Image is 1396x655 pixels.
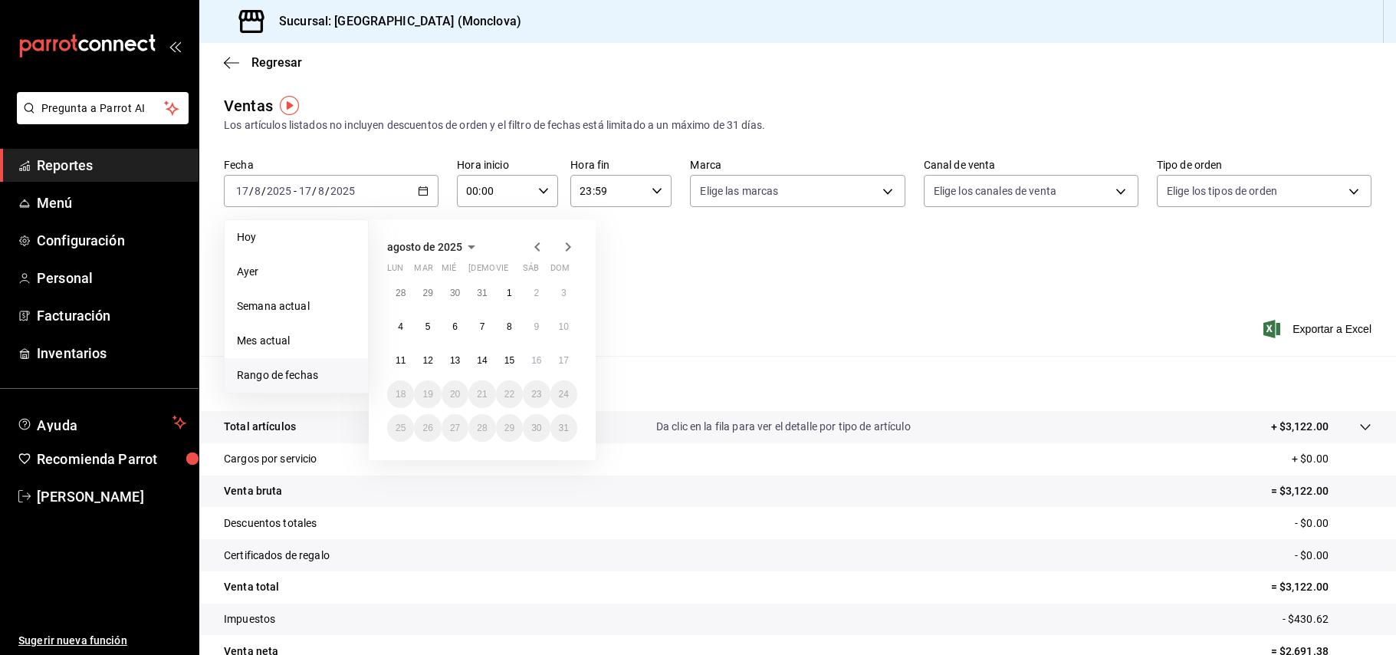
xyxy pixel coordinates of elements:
[249,185,254,197] span: /
[37,268,186,288] span: Personal
[224,579,279,595] p: Venta total
[261,185,266,197] span: /
[531,423,541,433] abbr: 30 de agosto de 2025
[1295,548,1371,564] p: - $0.00
[37,305,186,326] span: Facturación
[387,238,481,256] button: agosto de 2025
[11,111,189,127] a: Pregunta a Parrot AI
[1167,183,1277,199] span: Elige los tipos de orden
[450,355,460,366] abbr: 13 de agosto de 2025
[468,380,495,408] button: 21 de agosto de 2025
[504,355,514,366] abbr: 15 de agosto de 2025
[224,419,296,435] p: Total artículos
[1157,160,1371,170] label: Tipo de orden
[224,611,275,627] p: Impuestos
[387,380,414,408] button: 18 de agosto de 2025
[531,355,541,366] abbr: 16 de agosto de 2025
[387,241,462,253] span: agosto de 2025
[477,389,487,400] abbr: 21 de agosto de 2025
[387,414,414,442] button: 25 de agosto de 2025
[504,389,514,400] abbr: 22 de agosto de 2025
[37,449,186,469] span: Recomienda Parrot
[468,414,495,442] button: 28 de agosto de 2025
[312,185,317,197] span: /
[550,263,570,279] abbr: domingo
[224,160,439,170] label: Fecha
[477,355,487,366] abbr: 14 de agosto de 2025
[224,55,302,70] button: Regresar
[387,347,414,374] button: 11 de agosto de 2025
[468,279,495,307] button: 31 de julio de 2025
[422,389,432,400] abbr: 19 de agosto de 2025
[396,423,406,433] abbr: 25 de agosto de 2025
[41,100,165,117] span: Pregunta a Parrot AI
[325,185,330,197] span: /
[496,263,508,279] abbr: viernes
[37,155,186,176] span: Reportes
[280,96,299,115] img: Tooltip marker
[1295,515,1371,532] p: - $0.00
[414,414,441,442] button: 26 de agosto de 2025
[550,279,577,307] button: 3 de agosto de 2025
[450,423,460,433] abbr: 27 de agosto de 2025
[480,321,485,332] abbr: 7 de agosto de 2025
[523,347,550,374] button: 16 de agosto de 2025
[442,313,468,341] button: 6 de agosto de 2025
[224,515,317,532] p: Descuentos totales
[1271,419,1329,435] p: + $3,122.00
[450,389,460,400] abbr: 20 de agosto de 2025
[37,413,166,432] span: Ayuda
[387,313,414,341] button: 4 de agosto de 2025
[396,355,406,366] abbr: 11 de agosto de 2025
[442,380,468,408] button: 20 de agosto de 2025
[37,230,186,251] span: Configuración
[442,414,468,442] button: 27 de agosto de 2025
[550,380,577,408] button: 24 de agosto de 2025
[700,183,778,199] span: Elige las marcas
[422,423,432,433] abbr: 26 de agosto de 2025
[452,321,458,332] abbr: 6 de agosto de 2025
[507,321,512,332] abbr: 8 de agosto de 2025
[224,374,1371,393] p: Resumen
[559,321,569,332] abbr: 10 de agosto de 2025
[468,313,495,341] button: 7 de agosto de 2025
[224,117,1371,133] div: Los artículos listados no incluyen descuentos de orden y el filtro de fechas está limitado a un m...
[387,263,403,279] abbr: lunes
[235,185,249,197] input: --
[550,414,577,442] button: 31 de agosto de 2025
[414,263,432,279] abbr: martes
[531,389,541,400] abbr: 23 de agosto de 2025
[468,263,559,279] abbr: jueves
[169,40,181,52] button: open_drawer_menu
[37,343,186,364] span: Inventarios
[534,321,539,332] abbr: 9 de agosto de 2025
[477,288,487,298] abbr: 31 de julio de 2025
[224,483,282,499] p: Venta bruta
[1292,451,1371,467] p: + $0.00
[934,183,1056,199] span: Elige los canales de venta
[298,185,312,197] input: --
[504,423,514,433] abbr: 29 de agosto de 2025
[1266,320,1371,338] button: Exportar a Excel
[237,264,356,280] span: Ayer
[18,633,186,649] span: Sugerir nueva función
[224,451,317,467] p: Cargos por servicio
[924,160,1138,170] label: Canal de venta
[414,279,441,307] button: 29 de julio de 2025
[570,160,672,170] label: Hora fin
[398,321,403,332] abbr: 4 de agosto de 2025
[523,279,550,307] button: 2 de agosto de 2025
[422,288,432,298] abbr: 29 de julio de 2025
[266,185,292,197] input: ----
[224,548,330,564] p: Certificados de regalo
[496,414,523,442] button: 29 de agosto de 2025
[442,347,468,374] button: 13 de agosto de 2025
[496,313,523,341] button: 8 de agosto de 2025
[507,288,512,298] abbr: 1 de agosto de 2025
[414,347,441,374] button: 12 de agosto de 2025
[1271,483,1371,499] p: = $3,122.00
[17,92,189,124] button: Pregunta a Parrot AI
[457,160,558,170] label: Hora inicio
